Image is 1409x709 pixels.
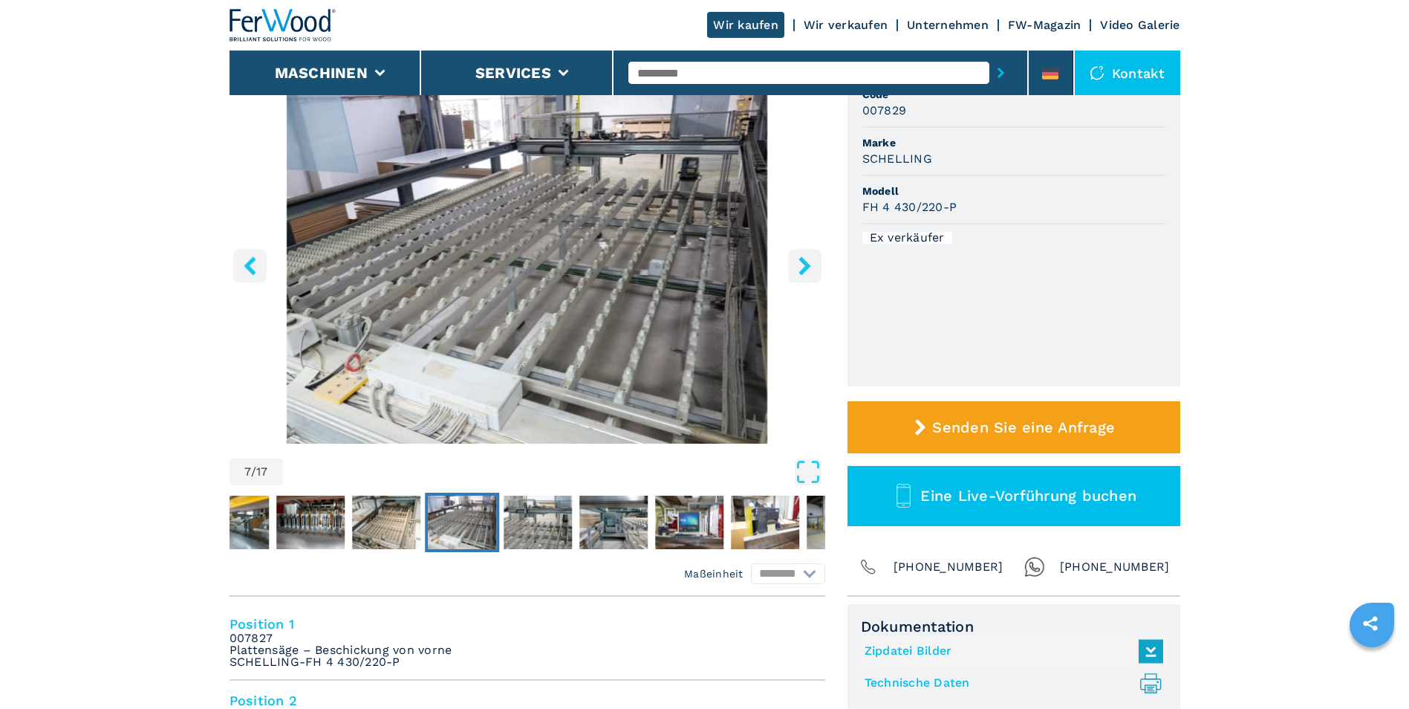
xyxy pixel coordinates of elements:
img: Ferwood [230,9,336,42]
img: da103d0b538ab2dc08f8f3c1e86e406f [201,496,269,549]
div: Ex verkäufer [862,232,952,244]
button: Go to Slide 7 [425,493,499,552]
img: 7548772cd152f971ae105c6aaca64045 [731,496,799,549]
a: Wir kaufen [707,12,784,38]
h4: Position 2 [230,692,825,709]
button: Go to Slide 5 [273,493,348,552]
button: submit-button [989,56,1012,90]
img: f1d6dc5c62135261c5e40eb2764d01b4 [807,496,875,549]
img: Whatsapp [1024,557,1045,577]
button: Services [475,64,551,82]
h4: Position 1 [230,615,825,632]
img: 2fd30078c224906bf518cb76f8b425e5 [504,496,572,549]
img: c3cb8b205374c77ab69b4efa02eedb0d [276,496,345,549]
a: sharethis [1352,605,1389,642]
button: Go to Slide 10 [652,493,726,552]
button: Go to Slide 4 [198,493,272,552]
iframe: Chat [1346,642,1398,698]
a: Technische Daten [865,671,1156,696]
img: Plattensäge mit automatischem Lager SCHELLING FH 4 430/220-P [230,83,825,444]
button: Go to Slide 12 [804,493,878,552]
a: FW-Magazin [1008,18,1081,32]
em: Maßeinheit [684,566,743,581]
h3: 007829 [862,102,907,119]
button: Senden Sie eine Anfrage [847,401,1180,453]
img: 8effcc1853f6b59a97566e8cb6b541d4 [655,496,723,549]
img: 367aa02b59a381e7922e4378fd2ee39a [352,496,420,549]
span: [PHONE_NUMBER] [1060,557,1170,577]
button: Go to Slide 6 [349,493,423,552]
span: [PHONE_NUMBER] [894,557,1003,577]
a: Unternehmen [907,18,989,32]
img: Kontakt [1090,65,1104,80]
button: Maschinen [275,64,368,82]
a: Video Galerie [1100,18,1179,32]
span: 17 [256,466,268,478]
span: Marke [862,135,1165,150]
h3: FH 4 430/220-P [862,198,957,216]
span: / [251,466,256,478]
img: 9e86e4dca465528aa04879aad0ed1652 [579,496,648,549]
img: Phone [858,557,879,577]
a: Wir verkaufen [804,18,888,32]
em: 007827 Plattensäge – Beschickung von vorne SCHELLING-FH 4 430/220-P [230,632,452,668]
span: Senden Sie eine Anfrage [932,418,1115,436]
span: Dokumentation [861,618,1167,635]
button: Eine Live-Vorführung buchen [847,466,1180,526]
button: Go to Slide 8 [501,493,575,552]
button: Open Fullscreen [287,459,821,485]
a: Zipdatei Bilder [865,639,1156,664]
span: 7 [244,466,251,478]
div: Kontakt [1075,51,1180,95]
span: Eine Live-Vorführung buchen [920,487,1136,505]
span: Modell [862,184,1165,198]
button: Go to Slide 9 [576,493,651,552]
h3: SCHELLING [862,150,932,167]
button: Go to Slide 11 [728,493,802,552]
button: right-button [788,249,821,282]
li: Position 1 [230,604,825,681]
img: 9edb803d914e15bb5cc784d8da61d69b [428,496,496,549]
div: Go to Slide 7 [230,83,825,444]
button: left-button [233,249,267,282]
